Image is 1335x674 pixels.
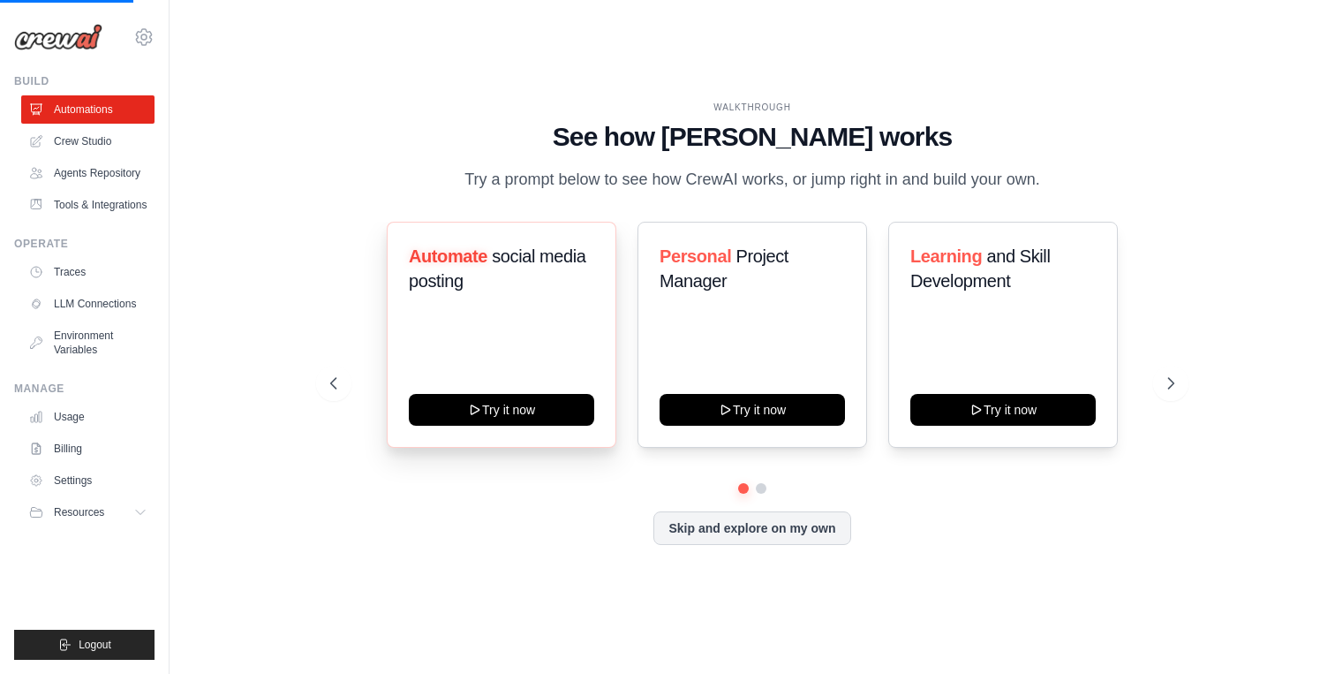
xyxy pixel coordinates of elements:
[21,466,155,495] a: Settings
[21,127,155,155] a: Crew Studio
[79,638,111,652] span: Logout
[330,121,1175,153] h1: See how [PERSON_NAME] works
[21,258,155,286] a: Traces
[14,24,102,50] img: Logo
[21,191,155,219] a: Tools & Integrations
[660,394,845,426] button: Try it now
[21,159,155,187] a: Agents Repository
[409,394,594,426] button: Try it now
[409,246,487,266] span: Automate
[14,630,155,660] button: Logout
[14,74,155,88] div: Build
[54,505,104,519] span: Resources
[21,95,155,124] a: Automations
[21,498,155,526] button: Resources
[14,382,155,396] div: Manage
[14,237,155,251] div: Operate
[910,246,982,266] span: Learning
[21,290,155,318] a: LLM Connections
[330,101,1175,114] div: WALKTHROUGH
[21,322,155,364] a: Environment Variables
[21,403,155,431] a: Usage
[409,246,586,291] span: social media posting
[910,246,1050,291] span: and Skill Development
[21,435,155,463] a: Billing
[910,394,1096,426] button: Try it now
[660,246,731,266] span: Personal
[660,246,788,291] span: Project Manager
[1247,589,1335,674] iframe: Chat Widget
[653,511,850,545] button: Skip and explore on my own
[456,167,1049,193] p: Try a prompt below to see how CrewAI works, or jump right in and build your own.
